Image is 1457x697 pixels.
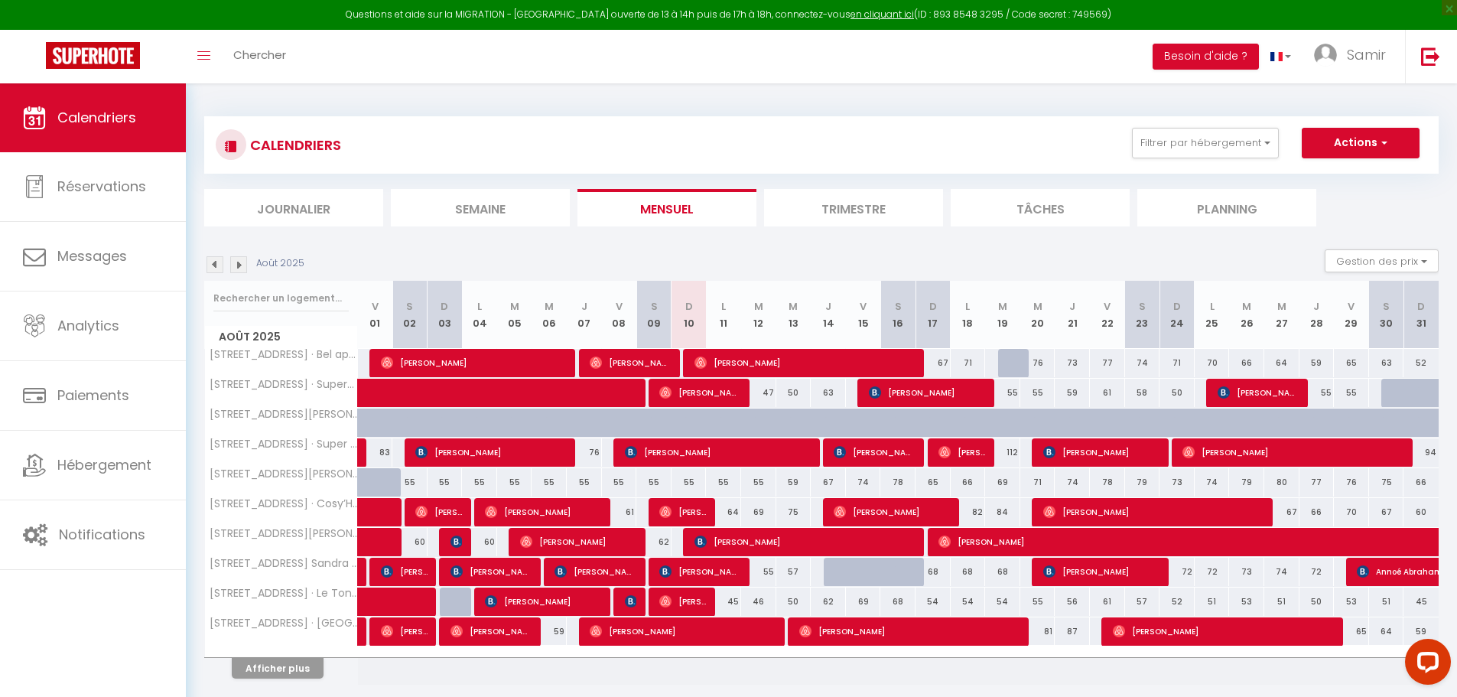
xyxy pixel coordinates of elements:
span: [STREET_ADDRESS][PERSON_NAME] · Superbe appartement 4 pers. [GEOGRAPHIC_DATA] Near [GEOGRAPHIC_DATA] [207,468,360,480]
div: 51 [1369,588,1404,616]
h3: CALENDRIERS [246,128,341,162]
div: 72 [1299,558,1335,586]
div: 55 [602,468,637,497]
div: 67 [1369,498,1404,526]
div: 76 [1020,349,1055,377]
th: 19 [985,281,1020,349]
span: [PERSON_NAME] [938,438,985,467]
th: 21 [1055,281,1090,349]
abbr: V [616,299,623,314]
a: ... Samir [1303,30,1405,83]
th: 15 [846,281,881,349]
div: 53 [1229,588,1264,616]
span: [PERSON_NAME] [381,617,428,646]
th: 29 [1334,281,1369,349]
abbr: D [929,299,937,314]
div: 57 [1125,588,1160,616]
button: Actions [1302,128,1420,158]
span: [PERSON_NAME] [1182,438,1405,467]
div: 66 [1403,468,1439,497]
th: 22 [1090,281,1125,349]
span: [PERSON_NAME] De Moura [381,557,428,586]
a: en cliquant ici [850,8,914,21]
abbr: S [406,299,413,314]
div: 53 [1334,588,1369,616]
div: 66 [1229,349,1264,377]
th: 26 [1229,281,1264,349]
span: [PERSON_NAME] [869,378,986,407]
th: 10 [672,281,707,349]
div: 60 [462,528,497,556]
span: Samir [1347,45,1386,64]
div: 61 [1090,379,1125,407]
div: 59 [1055,379,1090,407]
abbr: M [754,299,763,314]
div: 62 [811,588,846,616]
div: 68 [916,558,951,586]
div: 78 [880,468,916,497]
abbr: S [895,299,902,314]
div: 69 [846,588,881,616]
abbr: V [372,299,379,314]
div: 74 [1264,558,1299,586]
li: Tâches [951,189,1130,226]
div: 55 [1299,379,1335,407]
th: 24 [1159,281,1195,349]
div: 56 [1055,588,1090,616]
span: [PERSON_NAME] [520,527,637,556]
span: [PERSON_NAME] [555,557,636,586]
span: [STREET_ADDRESS][PERSON_NAME] · Feels Like Home apartment near [GEOGRAPHIC_DATA] Netflix [207,409,360,420]
div: 72 [1159,558,1195,586]
div: 55 [706,468,741,497]
div: 74 [846,468,881,497]
th: 31 [1403,281,1439,349]
button: Afficher plus [232,658,324,679]
abbr: M [1033,299,1042,314]
th: 16 [880,281,916,349]
span: [PERSON_NAME] [659,557,741,586]
div: 71 [1020,468,1055,497]
div: 59 [1403,617,1439,646]
div: 60 [1403,498,1439,526]
iframe: LiveChat chat widget [1393,633,1457,697]
div: 61 [602,498,637,526]
li: Trimestre [764,189,943,226]
span: [PERSON_NAME] [381,348,568,377]
a: Chercher [222,30,298,83]
abbr: J [1313,299,1319,314]
div: 76 [1334,468,1369,497]
span: [PERSON_NAME] [625,438,812,467]
span: [PERSON_NAME] [659,587,706,616]
div: 68 [985,558,1020,586]
div: 69 [741,498,776,526]
span: [PERSON_NAME] [625,587,636,616]
div: 67 [1264,498,1299,526]
th: 12 [741,281,776,349]
div: 52 [1159,588,1195,616]
div: 51 [1195,588,1230,616]
div: 66 [1299,498,1335,526]
th: 13 [776,281,811,349]
abbr: D [1173,299,1181,314]
span: Notifications [59,525,145,544]
div: 76 [567,438,602,467]
div: 55 [392,468,428,497]
th: 30 [1369,281,1404,349]
div: 64 [1264,349,1299,377]
abbr: M [545,299,554,314]
div: 55 [462,468,497,497]
th: 05 [497,281,532,349]
div: 68 [951,558,986,586]
div: 77 [1090,349,1125,377]
span: Calendriers [57,108,136,127]
span: [PERSON_NAME] [834,438,916,467]
div: 46 [741,588,776,616]
div: 50 [776,379,811,407]
button: Besoin d'aide ? [1153,44,1259,70]
div: 65 [1334,617,1369,646]
span: Hébergement [57,455,151,474]
button: Filtrer par hébergement [1132,128,1279,158]
div: 45 [706,588,741,616]
th: 01 [358,281,393,349]
div: 55 [741,558,776,586]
